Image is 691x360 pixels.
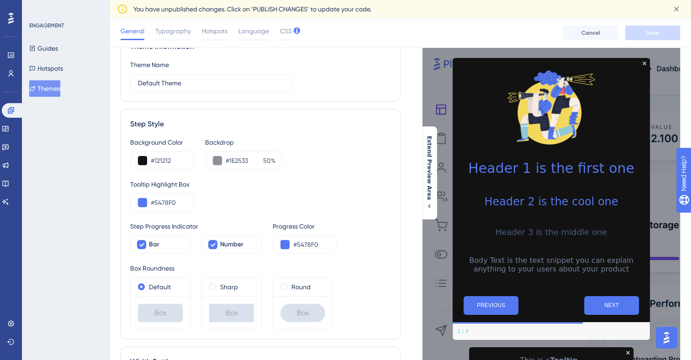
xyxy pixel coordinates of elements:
button: Hotspots [29,60,63,77]
span: General [121,26,144,37]
span: Language [238,26,269,37]
div: Box [280,304,325,322]
label: Sharp [220,282,238,292]
button: Save [625,26,680,40]
img: Modal Media [506,62,597,153]
button: Guides [29,40,58,57]
button: Cancel [563,26,618,40]
button: Themes [29,80,60,97]
span: Number [220,239,243,250]
div: ENGAGEMENT [29,22,64,29]
div: Box Roundness [130,263,391,274]
h1: Header 1 is the first one [460,160,643,176]
div: Step 2 of 3 [457,328,469,335]
span: CSS [280,26,292,37]
button: Next [584,296,639,315]
div: Backdrop [205,137,283,148]
span: Bar [149,239,159,250]
div: Tooltip Highlight Box [130,179,391,190]
span: Hotspots [202,26,227,37]
div: Box [209,304,254,322]
h3: Header 3 is the middle one [460,227,643,237]
div: Step Progress Indicator [130,221,262,232]
span: Extend Preview Area [426,136,433,200]
div: Footer [453,323,650,340]
div: Step Style [130,119,391,130]
div: Close Preview [626,351,630,355]
div: Box [138,304,183,322]
div: Progress Color [273,221,337,232]
input: Theme Name [138,78,285,88]
h2: Header 2 is the cool one [460,195,643,208]
span: Save [646,29,659,37]
div: Close Preview [643,62,646,65]
span: You have unpublished changes. Click on ‘PUBLISH CHANGES’ to update your code. [133,4,371,15]
label: Round [291,282,311,292]
label: % [258,155,275,166]
span: Cancel [581,29,600,37]
span: Typography [155,26,191,37]
button: Previous [464,296,518,315]
button: Extend Preview Area [422,136,437,210]
input: % [261,155,271,166]
span: Need Help? [21,2,57,13]
div: Theme Name [130,59,169,70]
iframe: UserGuiding AI Assistant Launcher [653,324,680,351]
p: Body Text is the text snippet you can explain anything to your users about your product [460,256,643,273]
label: Default [149,282,171,292]
div: Background Color [130,137,194,148]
